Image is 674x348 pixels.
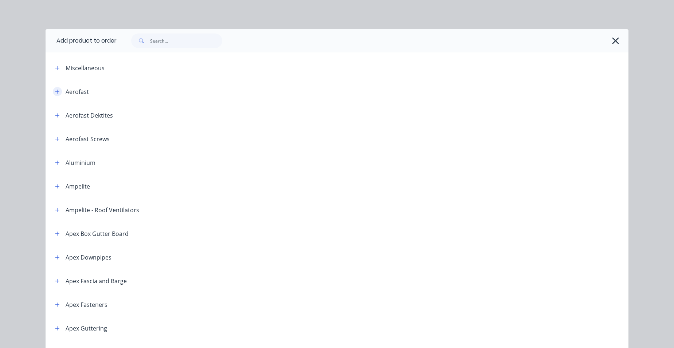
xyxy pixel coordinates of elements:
div: Aerofast Screws [66,135,110,143]
div: Apex Box Gutter Board [66,229,129,238]
div: Ampelite [66,182,90,191]
input: Search... [150,33,222,48]
div: Apex Downpipes [66,253,111,262]
div: Apex Fascia and Barge [66,277,127,285]
div: Aerofast Dektites [66,111,113,120]
div: Aluminium [66,158,95,167]
div: Aerofast [66,87,89,96]
div: Add product to order [46,29,117,52]
div: Miscellaneous [66,64,105,72]
div: Ampelite - Roof Ventilators [66,206,139,214]
div: Apex Guttering [66,324,107,333]
div: Apex Fasteners [66,300,107,309]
